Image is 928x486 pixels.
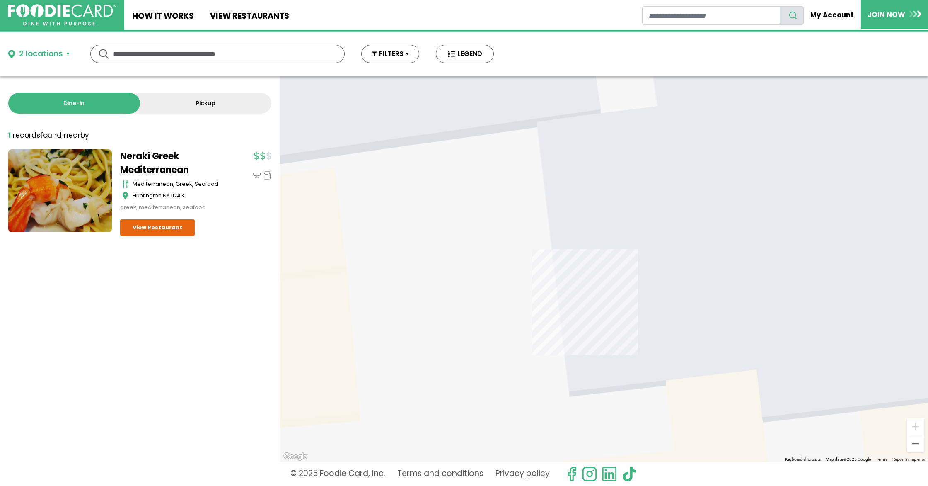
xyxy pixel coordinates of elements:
[122,192,128,200] img: map_icon.svg
[602,466,617,482] img: linkedin.svg
[397,466,483,482] a: Terms and conditions
[907,418,924,435] button: Zoom in
[13,130,40,140] span: records
[564,466,580,482] svg: check us out on facebook
[19,48,63,60] div: 2 locations
[171,192,184,199] span: 11743
[282,451,309,462] img: Google
[780,6,804,25] button: search
[642,6,780,25] input: restaurant search
[133,180,224,188] div: Mediterranean, Greek, Seafood
[8,130,11,140] strong: 1
[122,180,128,188] img: cutlery_icon.svg
[892,457,926,462] a: Report a map error
[163,192,169,199] span: NY
[8,93,140,114] a: Dine-in
[140,93,272,114] a: Pickup
[8,130,89,141] div: found nearby
[8,4,116,26] img: FoodieCard; Eat, Drink, Save, Donate
[361,45,419,63] button: FILTERS
[133,192,224,200] div: ,
[290,466,385,482] p: © 2025 Foodie Card, Inc.
[263,171,271,180] img: pickup_icon.svg
[120,203,224,211] div: greek, mediterranean, seafood
[907,435,924,452] button: Zoom out
[120,149,224,177] a: Neraki Greek Mediterranean
[253,171,261,180] img: dinein_icon.svg
[8,48,70,60] button: 2 locations
[876,457,887,462] a: Terms
[282,451,309,462] a: Open this area in Google Maps (opens a new window)
[785,457,821,462] button: Keyboard shortcuts
[120,219,195,236] a: View Restaurant
[436,45,494,63] button: LEGEND
[826,457,871,462] span: Map data ©2025 Google
[804,6,861,24] a: My Account
[133,192,162,199] span: Huntington
[621,466,637,482] img: tiktok.svg
[495,466,550,482] a: Privacy policy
